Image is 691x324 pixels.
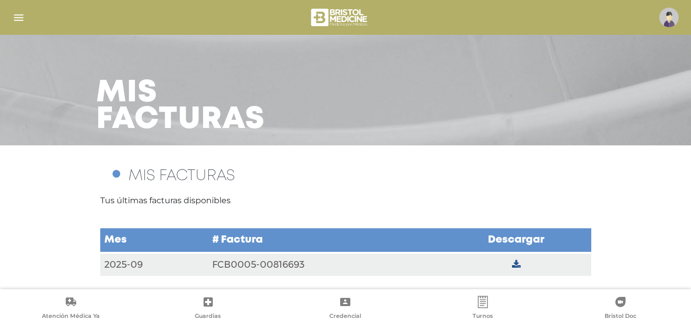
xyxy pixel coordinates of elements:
a: Atención Médica Ya [2,296,140,322]
h3: Mis facturas [96,80,265,133]
span: Bristol Doc [605,312,636,321]
td: FCB0005-00816693 [208,253,442,276]
span: Credencial [329,312,361,321]
td: # Factura [208,228,442,253]
a: Bristol Doc [551,296,689,322]
p: Tus últimas facturas disponibles [100,195,591,207]
td: Descargar [441,228,591,253]
span: Turnos [473,312,493,321]
a: Turnos [414,296,552,322]
span: Guardias [195,312,221,321]
span: MIS FACTURAS [128,169,235,183]
a: Credencial [277,296,414,322]
span: Atención Médica Ya [42,312,100,321]
a: Guardias [140,296,277,322]
img: bristol-medicine-blanco.png [309,5,370,30]
td: 2025-09 [100,253,208,276]
img: profile-placeholder.svg [659,8,679,27]
td: Mes [100,228,208,253]
img: Cober_menu-lines-white.svg [12,11,25,24]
